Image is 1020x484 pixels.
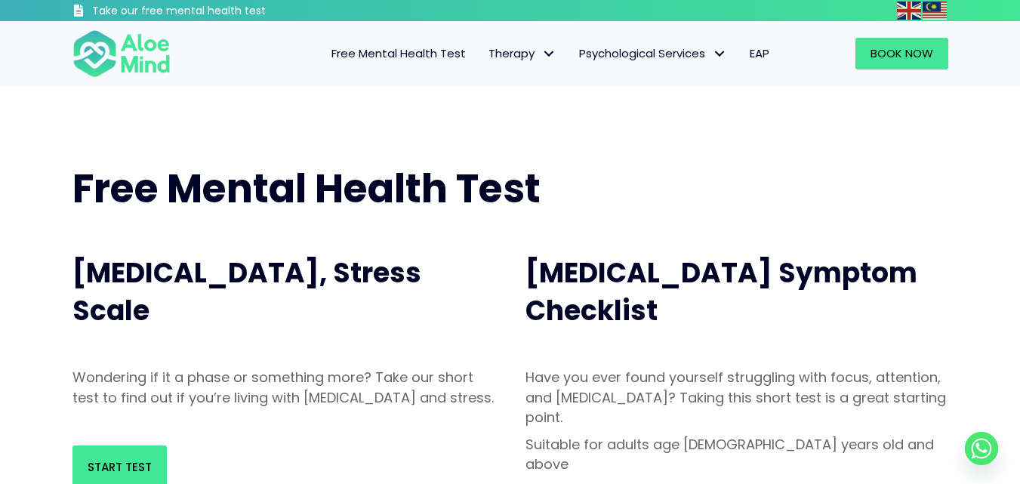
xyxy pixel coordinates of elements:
[72,368,495,407] p: Wondering if it a phase or something more? Take our short test to find out if you’re living with ...
[923,2,947,20] img: ms
[538,43,560,65] span: Therapy: submenu
[871,45,933,61] span: Book Now
[72,254,421,330] span: [MEDICAL_DATA], Stress Scale
[72,4,347,21] a: Take our free mental health test
[965,432,998,465] a: Whatsapp
[897,2,923,19] a: English
[72,29,171,79] img: Aloe mind Logo
[488,45,556,61] span: Therapy
[855,38,948,69] a: Book Now
[92,4,347,19] h3: Take our free mental health test
[477,38,568,69] a: TherapyTherapy: submenu
[72,161,541,216] span: Free Mental Health Test
[88,459,152,475] span: Start Test
[897,2,921,20] img: en
[568,38,738,69] a: Psychological ServicesPsychological Services: submenu
[750,45,769,61] span: EAP
[525,435,948,474] p: Suitable for adults age [DEMOGRAPHIC_DATA] years old and above
[579,45,727,61] span: Psychological Services
[320,38,477,69] a: Free Mental Health Test
[738,38,781,69] a: EAP
[525,368,948,427] p: Have you ever found yourself struggling with focus, attention, and [MEDICAL_DATA]? Taking this sh...
[331,45,466,61] span: Free Mental Health Test
[709,43,731,65] span: Psychological Services: submenu
[190,38,781,69] nav: Menu
[525,254,917,330] span: [MEDICAL_DATA] Symptom Checklist
[923,2,948,19] a: Malay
